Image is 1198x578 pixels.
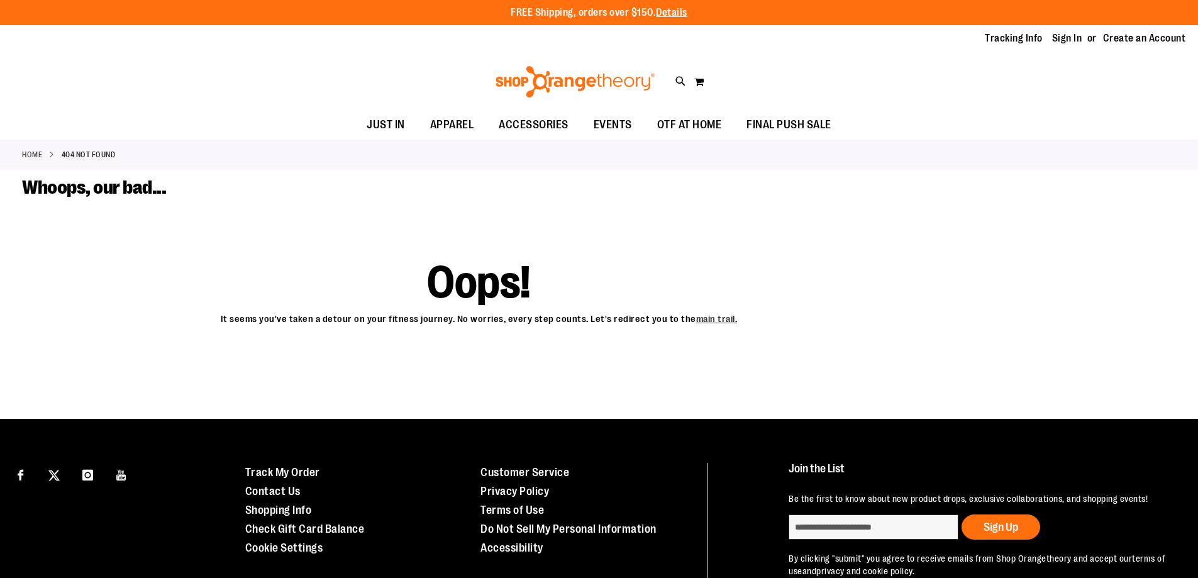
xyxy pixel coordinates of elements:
[789,463,1169,486] h4: Join the List
[962,514,1040,540] button: Sign Up
[22,149,42,160] a: Home
[77,463,99,485] a: Visit our Instagram page
[427,271,531,294] span: Oops!
[480,485,549,497] a: Privacy Policy
[511,6,687,20] p: FREE Shipping, orders over $150.
[984,521,1018,533] span: Sign Up
[499,111,568,139] span: ACCESSORIES
[645,111,735,140] a: OTF AT HOME
[245,504,312,516] a: Shopping Info
[480,504,544,516] a: Terms of Use
[430,111,474,139] span: APPAREL
[789,552,1169,577] p: By clicking "submit" you agree to receive emails from Shop Orangetheory and accept our and
[816,566,914,576] a: privacy and cookie policy.
[985,31,1043,45] a: Tracking Info
[62,149,116,160] strong: 404 Not Found
[480,523,657,535] a: Do Not Sell My Personal Information
[480,466,569,479] a: Customer Service
[734,111,844,140] a: FINAL PUSH SALE
[486,111,581,140] a: ACCESSORIES
[354,111,418,140] a: JUST IN
[581,111,645,140] a: EVENTS
[1052,31,1082,45] a: Sign In
[22,306,936,326] p: It seems you've taken a detour on your fitness journey. No worries, every step counts. Let's redi...
[480,542,543,554] a: Accessibility
[9,463,31,485] a: Visit our Facebook page
[594,111,632,139] span: EVENTS
[418,111,487,140] a: APPAREL
[48,470,60,481] img: Twitter
[245,485,301,497] a: Contact Us
[22,177,166,198] span: Whoops, our bad...
[657,111,722,139] span: OTF AT HOME
[245,542,323,554] a: Cookie Settings
[1103,31,1186,45] a: Create an Account
[367,111,405,139] span: JUST IN
[494,66,657,97] img: Shop Orangetheory
[746,111,831,139] span: FINAL PUSH SALE
[696,314,738,325] a: main trail.
[789,514,958,540] input: enter email
[245,523,365,535] a: Check Gift Card Balance
[245,466,320,479] a: Track My Order
[656,7,687,18] a: Details
[43,463,65,485] a: Visit our X page
[789,492,1169,505] p: Be the first to know about new product drops, exclusive collaborations, and shopping events!
[111,463,133,485] a: Visit our Youtube page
